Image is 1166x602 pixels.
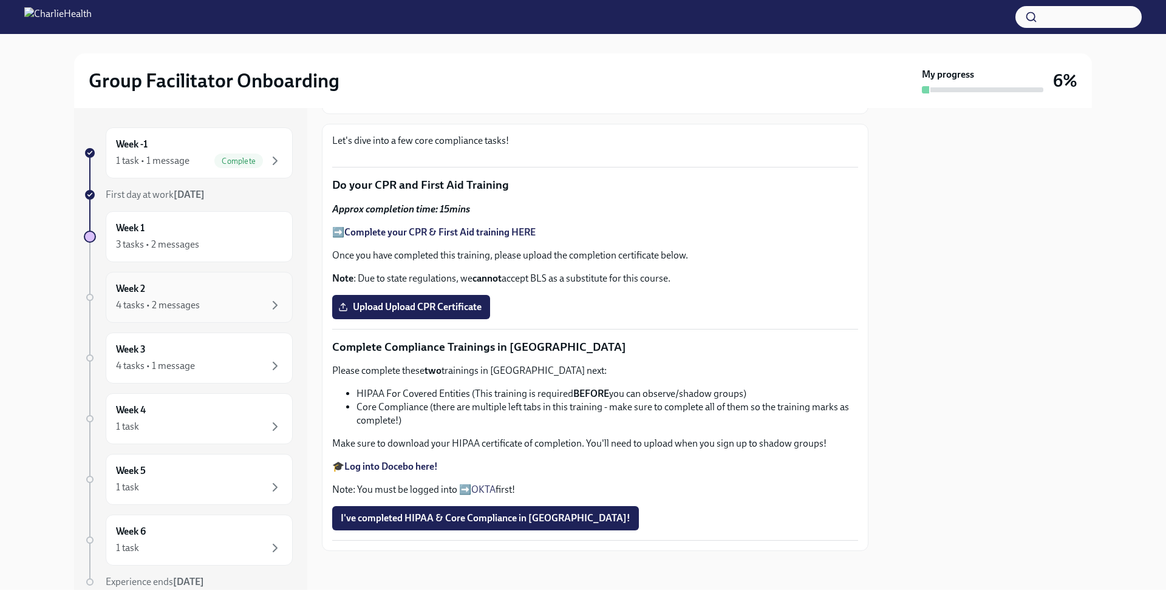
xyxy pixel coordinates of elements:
h6: Week 4 [116,404,146,417]
p: ➡️ [332,226,858,239]
a: First day at work[DATE] [84,188,293,201]
p: 🎓 [332,460,858,473]
span: Complete [214,157,263,166]
a: Week -11 task • 1 messageComplete [84,127,293,178]
button: I've completed HIPAA & Core Compliance in [GEOGRAPHIC_DATA]! [332,506,639,530]
div: 1 task [116,481,139,494]
h6: Week 3 [116,343,146,356]
p: Complete Compliance Trainings in [GEOGRAPHIC_DATA] [332,339,858,355]
a: Week 24 tasks • 2 messages [84,272,293,323]
p: Let's dive into a few core compliance tasks! [332,134,858,147]
span: Experience ends [106,576,204,587]
strong: My progress [922,68,974,81]
h3: 6% [1053,70,1077,92]
strong: cannot [472,272,502,284]
p: Make sure to download your HIPAA certificate of completion. You'll need to upload when you sign u... [332,437,858,450]
a: Week 41 task [84,393,293,444]
img: CharlieHealth [24,7,92,27]
a: Week 34 tasks • 1 message [84,333,293,384]
div: 1 task [116,420,139,433]
a: Week 51 task [84,454,293,505]
a: OKTA [471,484,496,495]
div: 4 tasks • 2 messages [116,299,200,312]
h6: Week 2 [116,282,145,296]
div: 4 tasks • 1 message [116,359,195,373]
p: : Due to state regulations, we accept BLS as a substitute for this course. [332,272,858,285]
div: 3 tasks • 2 messages [116,238,199,251]
span: Upload Upload CPR Certificate [341,301,482,313]
strong: two [424,365,442,376]
li: HIPAA For Covered Entities (This training is required you can observe/shadow groups) [356,387,858,401]
p: Once you have completed this training, please upload the completion certificate below. [332,249,858,262]
h6: Week 1 [116,222,145,235]
strong: Approx completion time: 15mins [332,203,470,215]
strong: Note [332,272,353,284]
li: Core Compliance (there are multiple left tabs in this training - make sure to complete all of the... [356,401,858,427]
span: I've completed HIPAA & Core Compliance in [GEOGRAPHIC_DATA]! [341,512,630,524]
h6: Week 5 [116,464,146,478]
h2: Group Facilitator Onboarding [89,69,339,93]
label: Upload Upload CPR Certificate [332,295,490,319]
strong: BEFORE [573,388,609,399]
div: 1 task [116,541,139,555]
div: 1 task • 1 message [116,154,189,167]
a: Log into Docebo here! [344,461,438,472]
a: Week 13 tasks • 2 messages [84,211,293,262]
p: Please complete these trainings in [GEOGRAPHIC_DATA] next: [332,364,858,377]
a: Complete your CPR & First Aid training HERE [344,226,536,238]
a: Week 61 task [84,515,293,566]
h6: Week -1 [116,138,148,151]
strong: [DATE] [173,576,204,587]
p: Do your CPR and First Aid Training [332,177,858,193]
p: Note: You must be logged into ➡️ first! [332,483,858,496]
strong: [DATE] [174,189,205,200]
h6: Week 6 [116,525,146,538]
span: First day at work [106,189,205,200]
